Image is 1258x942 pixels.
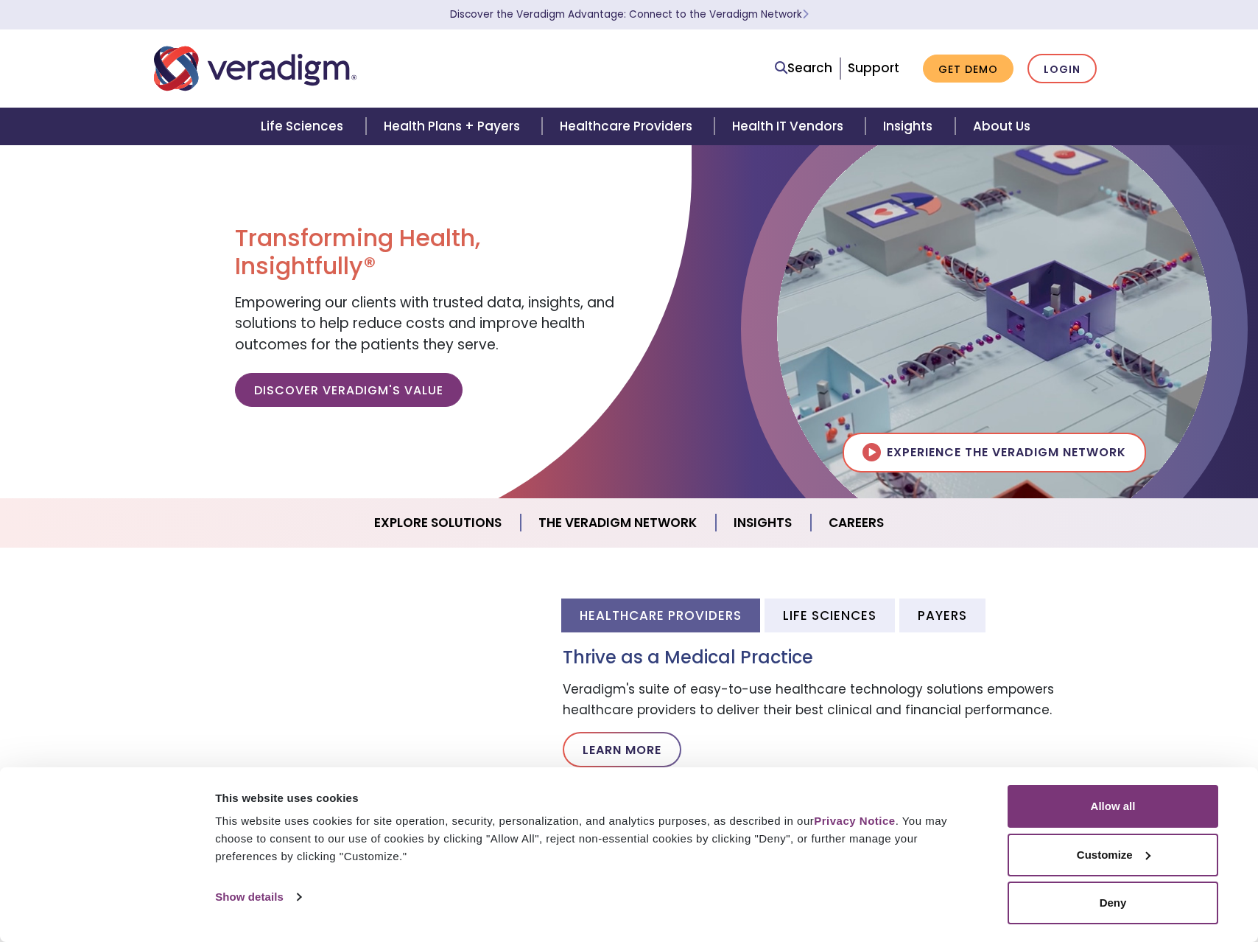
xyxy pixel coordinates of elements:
a: The Veradigm Network [521,504,716,542]
p: Veradigm's suite of easy-to-use healthcare technology solutions empowers healthcare providers to ... [563,680,1104,719]
span: Learn More [802,7,809,21]
a: Health Plans + Payers [366,108,542,145]
a: Show details [215,886,301,908]
a: Learn More [563,732,681,767]
a: Search [775,58,832,78]
a: Healthcare Providers [542,108,714,145]
a: Health IT Vendors [714,108,865,145]
a: Support [848,59,899,77]
button: Deny [1008,882,1218,924]
h1: Transforming Health, Insightfully® [235,224,618,281]
a: Explore Solutions [356,504,521,542]
a: Discover Veradigm's Value [235,373,463,407]
button: Allow all [1008,785,1218,828]
div: This website uses cookies [215,789,974,807]
button: Customize [1008,834,1218,876]
a: Life Sciences [243,108,365,145]
a: Insights [865,108,955,145]
a: Get Demo [923,55,1013,83]
span: Empowering our clients with trusted data, insights, and solutions to help reduce costs and improv... [235,293,614,355]
li: Life Sciences [765,599,895,632]
a: About Us [955,108,1048,145]
div: This website uses cookies for site operation, security, personalization, and analytics purposes, ... [215,812,974,865]
a: Careers [811,504,902,542]
img: Veradigm logo [154,44,356,93]
li: Payers [899,599,985,632]
li: Healthcare Providers [561,599,760,632]
a: Discover the Veradigm Advantage: Connect to the Veradigm NetworkLearn More [450,7,809,21]
a: Privacy Notice [814,814,895,827]
a: Login [1027,54,1097,84]
h3: Thrive as a Medical Practice [563,647,1104,669]
a: Insights [716,504,811,542]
